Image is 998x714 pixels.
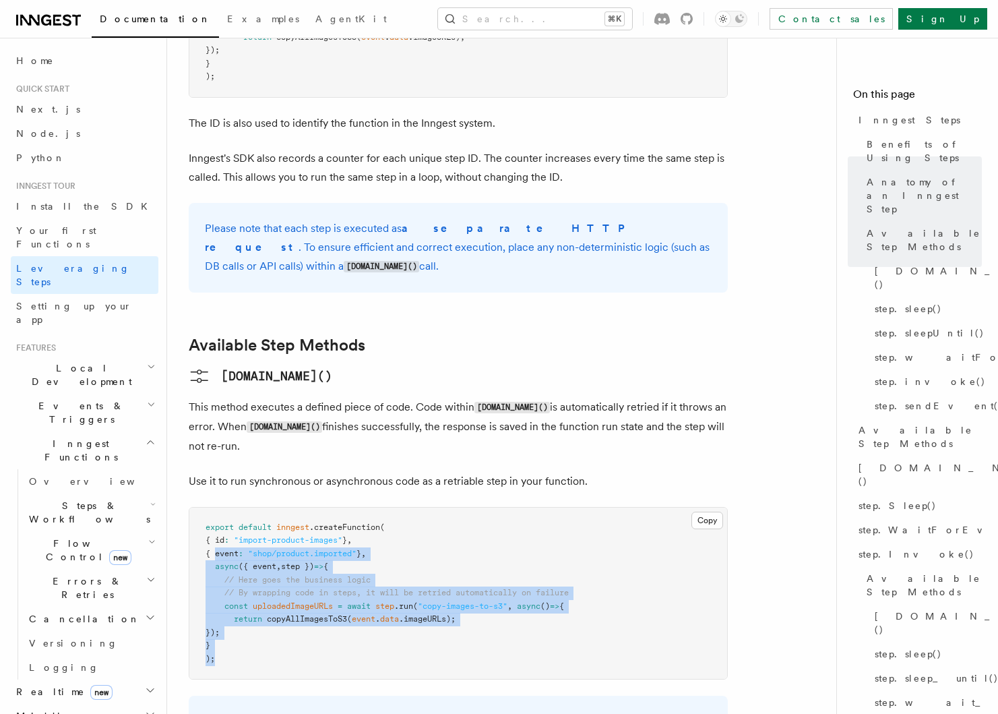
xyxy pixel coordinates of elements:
a: Examples [219,4,307,36]
span: event [352,614,375,624]
span: () [540,601,550,611]
button: Flow Controlnew [24,531,158,569]
a: step.sleepUntil() [869,321,982,345]
span: => [550,601,559,611]
span: ( [413,601,418,611]
p: Inngest's SDK also records a counter for each unique step ID. The counter increases every time th... [189,149,728,187]
span: = [338,601,342,611]
button: Inngest Functions [11,432,158,469]
button: Copy [691,512,723,529]
p: This method executes a defined piece of code. Code within is automatically retried if it throws a... [189,398,728,456]
a: Versioning [24,631,158,655]
code: [DOMAIN_NAME]() [474,402,550,413]
a: step.WaitForEvent() [853,518,982,542]
a: Anatomy of an Inngest Step [861,170,982,221]
span: Next.js [16,104,80,115]
a: Available Step Methods [861,221,982,259]
button: Search...⌘K [438,8,632,30]
code: [DOMAIN_NAME]() [247,421,322,433]
span: Features [11,343,56,353]
span: .imageURLs); [399,614,456,624]
button: Local Development [11,356,158,394]
span: step.invoke() [875,375,986,388]
span: : [239,549,243,558]
span: step }) [281,562,314,571]
h4: On this page [853,86,982,108]
span: , [361,549,366,558]
span: Available Step Methods [867,572,982,599]
span: Flow Control [24,537,148,564]
span: Anatomy of an Inngest Step [867,175,982,216]
span: data [380,614,399,624]
span: copyAllImagesToS3 [267,614,347,624]
span: "import-product-images" [234,535,342,545]
a: Contact sales [770,8,893,30]
span: }); [206,628,220,637]
a: Setting up your app [11,294,158,332]
span: { [323,562,328,571]
button: Toggle dark mode [715,11,747,27]
span: ); [206,71,215,81]
span: { [559,601,564,611]
span: Leveraging Steps [16,263,130,287]
span: return [243,32,272,42]
span: step.Invoke() [859,547,974,561]
span: Steps & Workflows [24,499,150,526]
span: { id [206,535,224,545]
span: Your first Functions [16,225,96,249]
span: .createFunction [309,523,380,532]
span: => [314,562,323,571]
span: Inngest Steps [859,113,960,127]
a: Available Step Methods [189,336,365,355]
button: Realtimenew [11,680,158,704]
span: , [347,535,352,545]
a: AgentKit [307,4,395,36]
code: [DOMAIN_NAME]() [344,261,419,272]
a: [DOMAIN_NAME]() [869,259,982,297]
span: Benefits of Using Steps [867,138,982,165]
a: [DOMAIN_NAME]() [189,365,332,387]
a: Documentation [92,4,219,38]
span: Documentation [100,13,211,24]
a: Your first Functions [11,218,158,256]
span: Local Development [11,361,147,388]
span: const [224,601,248,611]
span: .imageURLs); [408,32,465,42]
span: uploadedImageURLs [253,601,333,611]
span: new [90,685,113,700]
kbd: ⌘K [605,12,624,26]
span: inngest [276,523,309,532]
a: Overview [24,469,158,494]
a: Install the SDK [11,194,158,218]
span: Home [16,54,54,67]
span: Examples [227,13,299,24]
a: step.sendEvent() [869,394,982,418]
a: Available Step Methods [853,418,982,456]
a: Available Step Methods [861,566,982,604]
a: step.Invoke() [853,542,982,566]
a: Python [11,146,158,170]
span: { event [206,549,239,558]
span: Versioning [29,638,118,649]
span: . [385,32,389,42]
a: [DOMAIN_NAME]() [853,456,982,494]
span: Available Step Methods [867,227,982,254]
span: } [342,535,347,545]
a: Leveraging Steps [11,256,158,294]
span: "copy-images-to-s3" [418,601,507,611]
div: Inngest Functions [11,469,158,680]
span: ); [206,654,215,663]
pre: [DOMAIN_NAME]() [221,367,332,386]
span: step.Sleep() [859,499,937,512]
span: ( [380,523,385,532]
a: step.sleep_until() [869,666,982,690]
span: Node.js [16,128,80,139]
span: } [206,641,210,650]
span: async [215,562,239,571]
span: event [361,32,385,42]
span: Quick start [11,84,69,94]
span: data [389,32,408,42]
span: Events & Triggers [11,399,147,426]
button: Cancellation [24,607,158,631]
span: : [224,535,229,545]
